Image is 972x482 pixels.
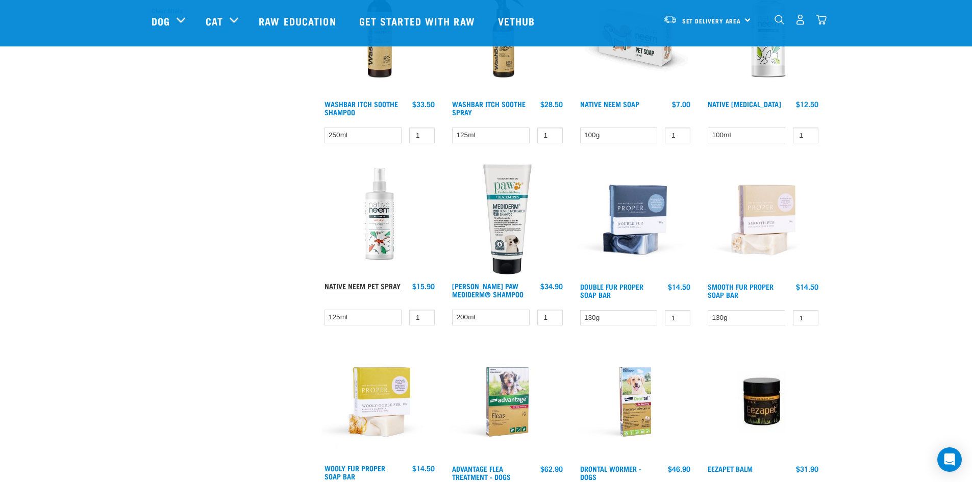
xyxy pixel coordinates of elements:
div: $7.00 [672,100,690,108]
input: 1 [537,128,563,143]
span: Set Delivery Area [682,19,741,22]
img: RE Product Shoot 2023 Nov8661 [578,344,693,460]
div: $31.90 [796,465,818,473]
div: $28.50 [540,100,563,108]
a: Native Neem Soap [580,102,639,106]
a: WashBar Itch Soothe Shampoo [325,102,398,114]
img: home-icon@2x.png [816,14,827,25]
a: Double Fur Proper Soap Bar [580,285,643,296]
a: Advantage Flea Treatment - Dogs [452,467,511,478]
input: 1 [409,310,435,325]
img: home-icon-1@2x.png [775,15,784,24]
a: Dog [152,13,170,29]
div: $12.50 [796,100,818,108]
a: [PERSON_NAME] PAW MediDerm® Shampoo [452,284,524,296]
input: 1 [665,128,690,143]
img: Smooth fur soap [705,162,821,277]
img: RE Product Shoot 2023 Nov8657 [450,344,565,460]
img: Eezapet Anti Itch Cream [705,344,821,460]
div: Open Intercom Messenger [937,447,962,472]
a: Drontal Wormer - Dogs [580,467,641,478]
a: Wooly Fur Proper Soap Bar [325,466,385,478]
div: $14.50 [668,283,690,291]
div: $33.50 [412,100,435,108]
a: Raw Education [248,1,348,41]
div: $34.90 [540,282,563,290]
img: user.png [795,14,806,25]
a: Cat [206,13,223,29]
a: Native [MEDICAL_DATA] [708,102,781,106]
div: $14.50 [412,464,435,472]
a: Smooth Fur Proper Soap Bar [708,285,774,296]
div: $62.90 [540,465,563,473]
div: $15.90 [412,282,435,290]
input: 1 [665,310,690,326]
img: 9300807267127 [450,162,565,277]
input: 1 [409,128,435,143]
a: Vethub [488,1,548,41]
a: WashBar Itch Soothe Spray [452,102,526,114]
div: $14.50 [796,283,818,291]
img: van-moving.png [663,15,677,24]
a: Native Neem Pet Spray [325,284,401,288]
img: Oodle soap [322,344,438,459]
img: Double fur soap [578,162,693,277]
input: 1 [793,128,818,143]
a: Get started with Raw [349,1,488,41]
img: Native Neem Pet Spray [322,162,438,277]
input: 1 [793,310,818,326]
div: $46.90 [668,465,690,473]
input: 1 [537,310,563,325]
a: Eezapet Balm [708,467,753,470]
